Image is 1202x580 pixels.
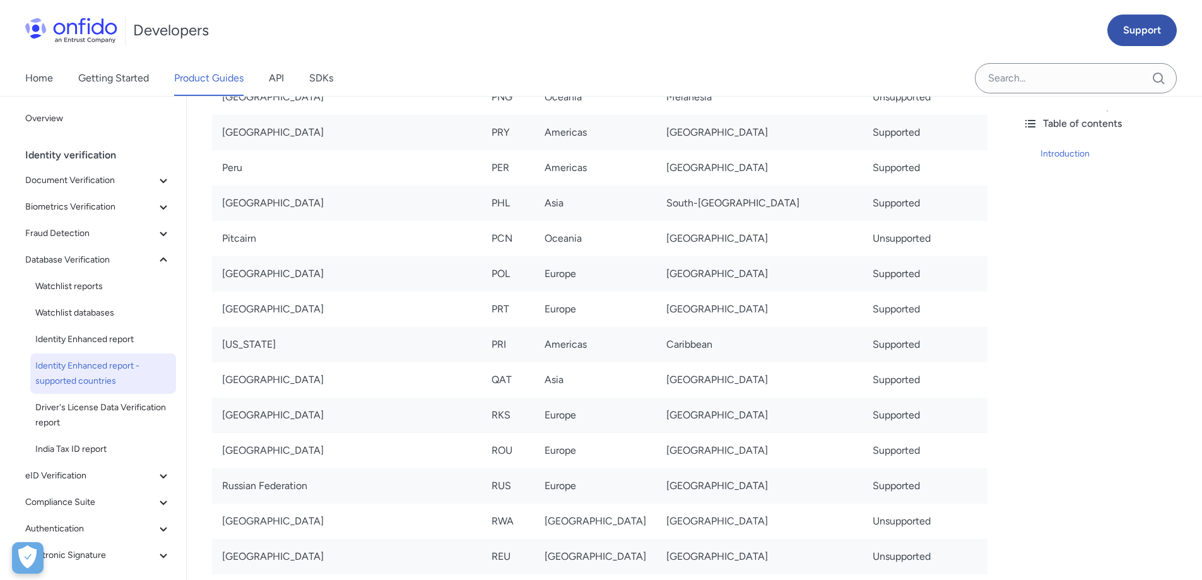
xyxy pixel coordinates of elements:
td: [GEOGRAPHIC_DATA] [212,80,481,115]
a: Support [1107,15,1177,46]
td: PER [481,150,534,186]
td: Supported [863,186,988,221]
button: Authentication [20,516,176,542]
td: Oceania [534,221,656,256]
td: Americas [534,327,656,362]
img: Onfido Logo [25,18,117,43]
span: Electronic Signature [25,548,156,563]
td: Oceania [534,80,656,115]
td: [GEOGRAPHIC_DATA] [212,362,481,398]
span: India Tax ID report [35,442,171,457]
td: Europe [534,433,656,468]
td: [GEOGRAPHIC_DATA] [656,539,862,574]
td: Unsupported [863,221,988,256]
span: Overview [25,111,171,126]
td: Supported [863,362,988,398]
td: Unsupported [863,80,988,115]
td: [GEOGRAPHIC_DATA] [656,221,862,256]
a: Driver's License Data Verification report [30,395,176,435]
button: Database Verification [20,247,176,273]
span: Identity Enhanced report [35,332,171,347]
td: [GEOGRAPHIC_DATA] [212,398,481,433]
td: Russian Federation [212,468,481,504]
button: Document Verification [20,168,176,193]
td: [GEOGRAPHIC_DATA] [656,362,862,398]
td: Europe [534,292,656,327]
td: Supported [863,433,988,468]
td: [GEOGRAPHIC_DATA] [656,433,862,468]
td: [GEOGRAPHIC_DATA] [534,539,656,574]
td: Europe [534,468,656,504]
td: Caribbean [656,327,862,362]
span: Watchlist reports [35,279,171,294]
span: Compliance Suite [25,495,156,510]
span: Authentication [25,521,156,536]
td: Supported [863,468,988,504]
td: RUS [481,468,534,504]
td: Supported [863,115,988,150]
span: Document Verification [25,173,156,188]
td: ROU [481,433,534,468]
button: Fraud Detection [20,221,176,246]
div: Table of contents [1023,116,1192,131]
td: Asia [534,362,656,398]
a: Overview [20,106,176,131]
a: Getting Started [78,61,149,96]
td: Supported [863,150,988,186]
span: eID Verification [25,468,156,483]
div: Cookie Preferences [12,542,44,574]
button: Compliance Suite [20,490,176,515]
div: Identity verification [25,143,181,168]
div: Introduction [1040,146,1192,162]
input: Onfido search input field [975,63,1177,93]
td: Supported [863,256,988,292]
td: PCN [481,221,534,256]
td: Melanesia [656,80,862,115]
td: PHL [481,186,534,221]
button: Electronic Signature [20,543,176,568]
td: PNG [481,80,534,115]
td: [GEOGRAPHIC_DATA] [212,115,481,150]
a: Watchlist reports [30,274,176,299]
td: [GEOGRAPHIC_DATA] [212,504,481,539]
span: Fraud Detection [25,226,156,241]
td: RWA [481,504,534,539]
span: Biometrics Verification [25,199,156,215]
span: Database Verification [25,252,156,268]
td: [GEOGRAPHIC_DATA] [656,292,862,327]
td: Supported [863,327,988,362]
td: [GEOGRAPHIC_DATA] [212,256,481,292]
td: Pitcairn [212,221,481,256]
td: Peru [212,150,481,186]
a: Home [25,61,53,96]
td: PRI [481,327,534,362]
td: POL [481,256,534,292]
td: [GEOGRAPHIC_DATA] [656,504,862,539]
td: Supported [863,398,988,433]
td: [GEOGRAPHIC_DATA] [656,468,862,504]
h1: Developers [133,20,209,40]
td: [GEOGRAPHIC_DATA] [212,539,481,574]
a: SDKs [309,61,333,96]
a: India Tax ID report [30,437,176,462]
td: Europe [534,398,656,433]
td: Unsupported [863,504,988,539]
td: [US_STATE] [212,327,481,362]
td: Unsupported [863,539,988,574]
td: [GEOGRAPHIC_DATA] [656,398,862,433]
a: Watchlist databases [30,300,176,326]
span: Driver's License Data Verification report [35,400,171,430]
td: REU [481,539,534,574]
td: QAT [481,362,534,398]
a: API [269,61,284,96]
td: Americas [534,150,656,186]
td: PRT [481,292,534,327]
a: Identity Enhanced report - supported countries [30,353,176,394]
a: Product Guides [174,61,244,96]
td: [GEOGRAPHIC_DATA] [212,186,481,221]
button: eID Verification [20,463,176,488]
span: Watchlist databases [35,305,171,321]
td: South-[GEOGRAPHIC_DATA] [656,186,862,221]
a: Identity Enhanced report [30,327,176,352]
button: Biometrics Verification [20,194,176,220]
